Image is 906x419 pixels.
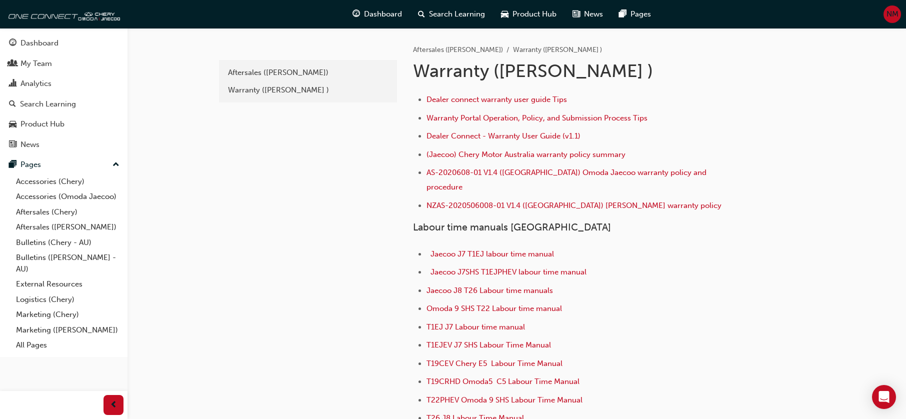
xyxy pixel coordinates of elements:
div: Open Intercom Messenger [872,385,896,409]
button: Pages [4,155,123,174]
span: search-icon [9,100,16,109]
span: guage-icon [352,8,360,20]
a: Dealer Connect - Warranty User Guide (v1.1) [426,131,580,140]
div: Analytics [20,78,51,89]
a: Jaecoo J7SHS T1EJPHEV labour time manual [430,267,586,276]
div: Dashboard [20,37,58,49]
span: car-icon [501,8,508,20]
a: news-iconNews [564,4,611,24]
a: T22PHEV Omoda 9 SHS Labour Time Manual [426,395,582,404]
a: Product Hub [4,115,123,133]
span: chart-icon [9,79,16,88]
a: My Team [4,54,123,73]
a: car-iconProduct Hub [493,4,564,24]
a: AS-2020608-01 V1.4 ([GEOGRAPHIC_DATA]) Omoda Jaecoo warranty policy and procedure [426,168,708,191]
span: News [584,8,603,20]
div: Search Learning [20,98,76,110]
span: NM [886,8,898,20]
a: search-iconSearch Learning [410,4,493,24]
a: Analytics [4,74,123,93]
a: T1EJ J7 Labour time manual [426,322,525,331]
span: news-icon [9,140,16,149]
a: T19CEV Chery E5 Labour Time Manual [426,359,562,368]
span: Search Learning [429,8,485,20]
div: Warranty ([PERSON_NAME] ) [228,84,388,96]
a: Aftersales ([PERSON_NAME]) [12,219,123,235]
span: guage-icon [9,39,16,48]
span: pages-icon [619,8,626,20]
span: people-icon [9,59,16,68]
a: Accessories (Omoda Jaecoo) [12,189,123,204]
div: Product Hub [20,118,64,130]
span: Dashboard [364,8,402,20]
a: Dashboard [4,34,123,52]
a: Marketing (Chery) [12,307,123,322]
a: Warranty ([PERSON_NAME] ) [223,81,393,99]
a: Aftersales ([PERSON_NAME]) [413,45,503,54]
span: car-icon [9,120,16,129]
a: Jaecoo J7 T1EJ labour time manual [430,249,554,258]
a: Bulletins (Chery - AU) [12,235,123,250]
a: guage-iconDashboard [344,4,410,24]
a: Warranty Portal Operation, Policy, and Submission Process Tips [426,113,647,122]
a: News [4,135,123,154]
span: up-icon [112,158,119,171]
span: pages-icon [9,160,16,169]
button: NM [883,5,901,23]
div: My Team [20,58,52,69]
button: DashboardMy TeamAnalyticsSearch LearningProduct HubNews [4,32,123,155]
span: prev-icon [110,399,117,411]
h1: Warranty ([PERSON_NAME] ) [413,60,741,82]
a: Dealer connect warranty user guide Tips [426,95,567,104]
a: External Resources [12,276,123,292]
span: Labour time manuals [GEOGRAPHIC_DATA] [413,221,611,233]
a: T19CRHD Omoda5 C5 Labour Time Manual [426,377,579,386]
span: search-icon [418,8,425,20]
a: Accessories (Chery) [12,174,123,189]
div: Aftersales ([PERSON_NAME]) [228,67,388,78]
a: Marketing ([PERSON_NAME]) [12,322,123,338]
span: news-icon [572,8,580,20]
a: pages-iconPages [611,4,659,24]
a: Omoda 9 SHS T22 Labour time manual [426,304,562,313]
a: Search Learning [4,95,123,113]
a: NZAS-2020506008-01 V1.4 ([GEOGRAPHIC_DATA]) [PERSON_NAME] warranty policy [426,201,721,210]
a: Aftersales (Chery) [12,204,123,220]
span: Product Hub [512,8,556,20]
img: oneconnect [5,4,120,24]
a: Jaecoo J8 T26 Labour time manuals [426,286,553,295]
div: Pages [20,159,41,170]
a: (Jaecoo) Chery Motor Australia warranty policy summary [426,150,625,159]
a: Bulletins ([PERSON_NAME] - AU) [12,250,123,276]
div: News [20,139,39,150]
li: Warranty ([PERSON_NAME] ) [513,44,602,56]
span: Pages [630,8,651,20]
a: Logistics (Chery) [12,292,123,307]
a: All Pages [12,337,123,353]
a: Aftersales ([PERSON_NAME]) [223,64,393,81]
a: T1EJEV J7 SHS Labour Time Manual [426,340,551,349]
